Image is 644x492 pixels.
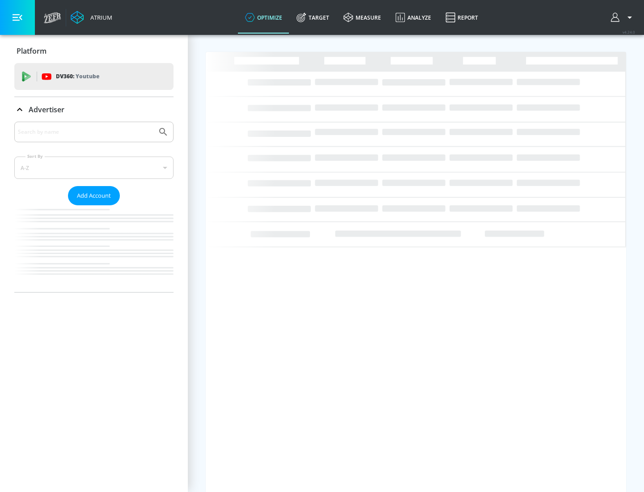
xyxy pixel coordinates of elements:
span: Add Account [77,191,111,201]
p: Youtube [76,72,99,81]
div: Atrium [87,13,112,21]
a: optimize [238,1,289,34]
label: Sort By [25,153,45,159]
input: Search by name [18,126,153,138]
div: DV360: Youtube [14,63,174,90]
div: Platform [14,38,174,64]
a: Atrium [71,11,112,24]
div: Advertiser [14,122,174,292]
p: Platform [17,46,47,56]
p: Advertiser [29,105,64,115]
a: measure [336,1,388,34]
button: Add Account [68,186,120,205]
p: DV360: [56,72,99,81]
div: Advertiser [14,97,174,122]
a: Analyze [388,1,438,34]
div: A-Z [14,157,174,179]
a: Report [438,1,485,34]
span: v 4.24.0 [623,30,635,34]
nav: list of Advertiser [14,205,174,292]
a: Target [289,1,336,34]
